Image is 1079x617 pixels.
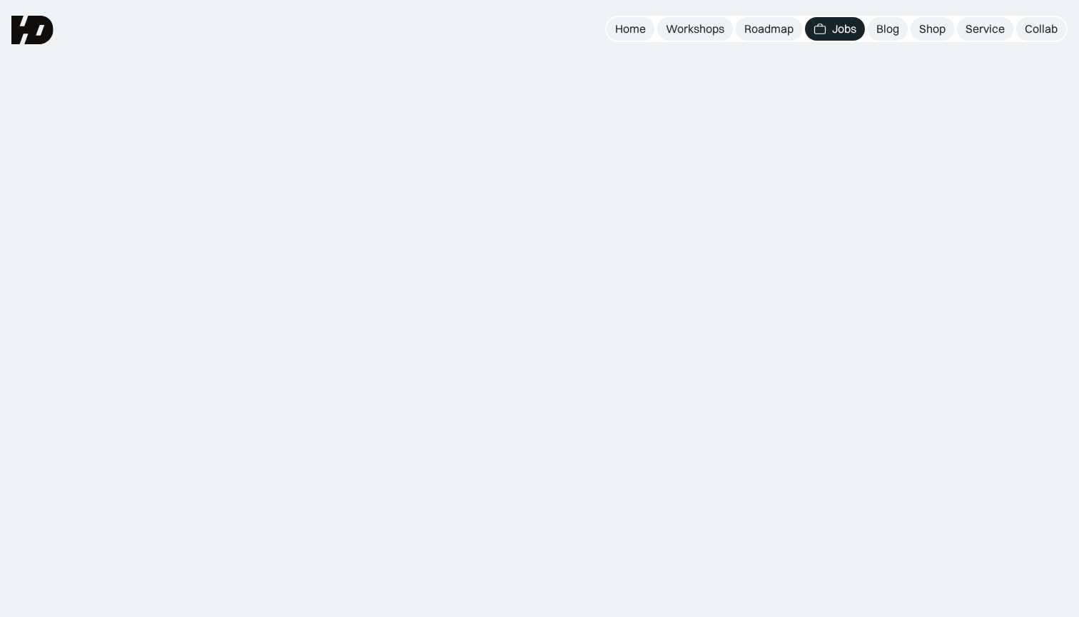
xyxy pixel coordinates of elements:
[666,21,724,36] div: Workshops
[805,17,865,41] a: Jobs
[919,21,946,36] div: Shop
[1016,17,1066,41] a: Collab
[876,21,899,36] div: Blog
[1025,21,1058,36] div: Collab
[957,17,1013,41] a: Service
[615,21,646,36] div: Home
[868,17,908,41] a: Blog
[736,17,802,41] a: Roadmap
[832,21,856,36] div: Jobs
[657,17,733,41] a: Workshops
[966,21,1005,36] div: Service
[744,21,794,36] div: Roadmap
[607,17,654,41] a: Home
[911,17,954,41] a: Shop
